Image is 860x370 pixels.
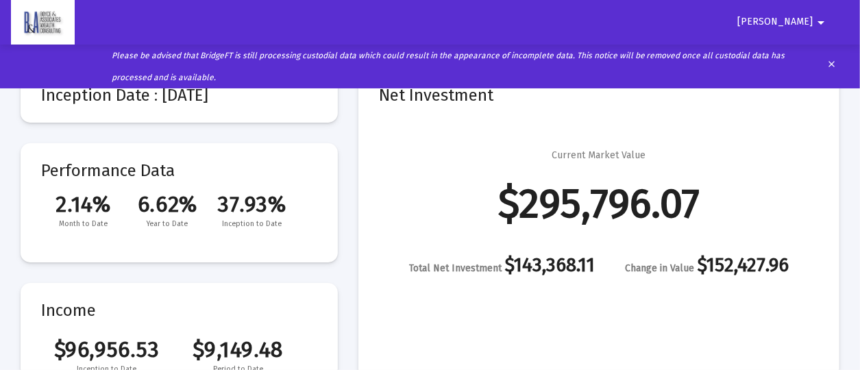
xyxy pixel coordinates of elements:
mat-card-title: Net Investment [379,88,819,102]
span: 37.93% [210,191,294,217]
span: [PERSON_NAME] [737,16,813,28]
span: Total Net Investment [409,262,502,274]
button: [PERSON_NAME] [721,8,846,36]
i: Please be advised that BridgeFT is still processing custodial data which could result in the appe... [112,51,785,82]
mat-icon: clear [827,56,837,77]
mat-card-title: Income [41,304,317,317]
div: $143,368.11 [409,258,595,275]
span: Month to Date [41,217,125,231]
div: $152,427.96 [625,258,789,275]
img: Dashboard [21,9,64,36]
span: Year to Date [125,217,210,231]
span: $96,956.53 [41,336,173,362]
div: $295,796.07 [498,197,700,210]
span: 6.62% [125,191,210,217]
span: 2.14% [41,191,125,217]
div: Current Market Value [552,149,646,162]
mat-card-title: Inception Date : [DATE] [41,88,317,102]
span: Change in Value [625,262,694,274]
mat-icon: arrow_drop_down [813,9,829,36]
mat-card-title: Performance Data [41,164,317,231]
span: $9,149.48 [173,336,304,362]
span: Inception to Date [210,217,294,231]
